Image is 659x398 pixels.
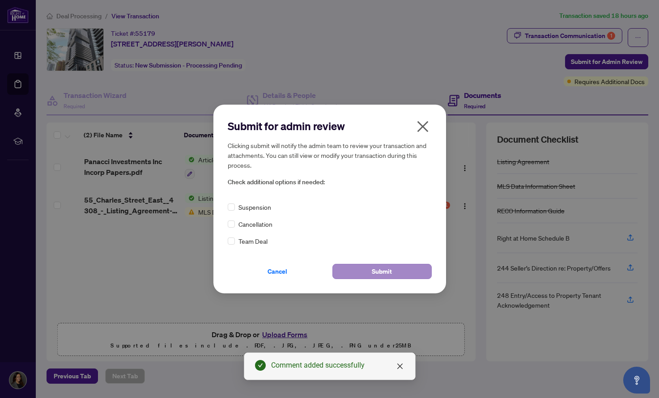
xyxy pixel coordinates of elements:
span: check-circle [255,360,266,371]
span: Cancellation [238,219,272,229]
span: Suspension [238,202,271,212]
span: Team Deal [238,236,268,246]
span: close [396,363,404,370]
button: Submit [332,264,432,279]
button: Open asap [623,367,650,394]
span: Submit [372,264,392,279]
span: close [416,119,430,134]
h2: Submit for admin review [228,119,432,133]
span: Cancel [268,264,287,279]
button: Cancel [228,264,327,279]
div: Comment added successfully [271,360,404,371]
h5: Clicking submit will notify the admin team to review your transaction and attachments. You can st... [228,140,432,170]
span: Check additional options if needed: [228,177,432,187]
a: Close [395,361,405,371]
